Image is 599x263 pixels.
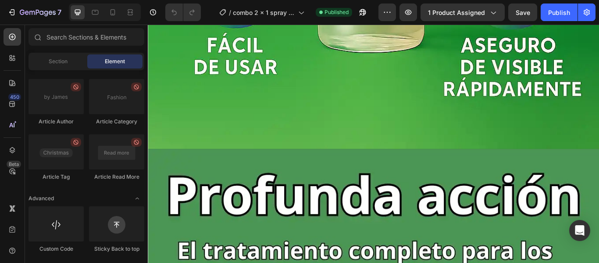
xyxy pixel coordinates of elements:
[105,58,125,65] span: Element
[57,7,61,18] p: 7
[541,4,578,21] button: Publish
[428,8,485,17] span: 1 product assigned
[324,8,349,16] span: Published
[165,4,201,21] div: Undo/Redo
[516,9,530,16] span: Save
[29,28,144,46] input: Search Sections & Elements
[148,25,599,263] iframe: Design area
[548,8,570,17] div: Publish
[8,94,21,101] div: 450
[4,4,65,21] button: 7
[89,245,144,253] div: Sticky Back to top
[29,195,54,202] span: Advanced
[29,118,84,126] div: Article Author
[508,4,537,21] button: Save
[29,173,84,181] div: Article Tag
[89,118,144,126] div: Article Category
[130,191,144,205] span: Toggle open
[49,58,68,65] span: Section
[229,8,231,17] span: /
[569,220,590,241] div: Open Intercom Messenger
[89,173,144,181] div: Article Read More
[421,4,505,21] button: 1 product assigned
[29,245,84,253] div: Custom Code
[7,161,21,168] div: Beta
[233,8,295,17] span: combo 2 x 1 spray [MEDICAL_DATA]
